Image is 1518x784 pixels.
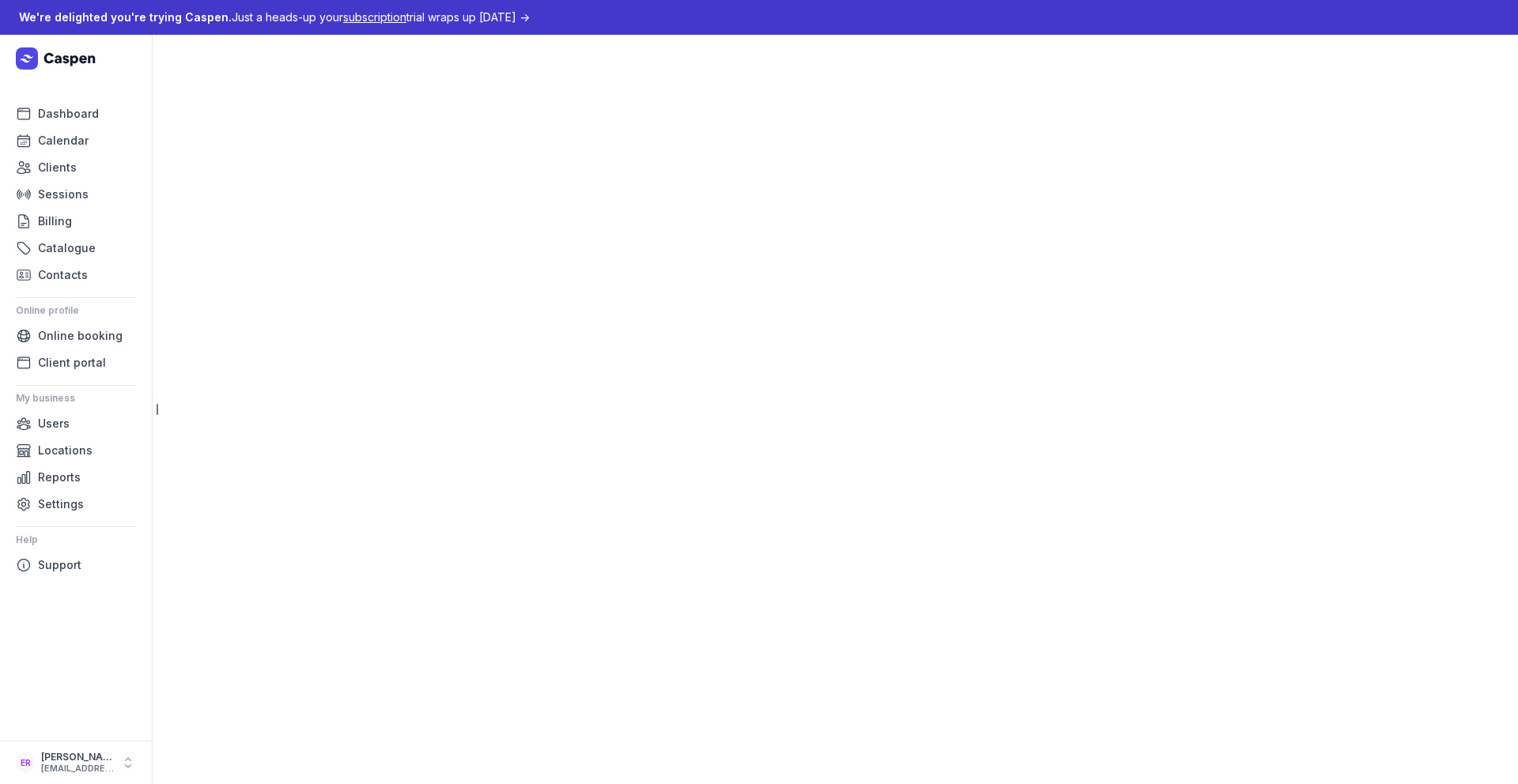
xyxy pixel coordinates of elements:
[38,556,81,575] span: Support
[343,10,406,24] span: subscription
[38,158,77,177] span: Clients
[41,763,114,775] div: [EMAIL_ADDRESS][DOMAIN_NAME]
[41,751,114,763] div: [PERSON_NAME]
[38,104,99,123] span: Dashboard
[38,131,89,150] span: Calendar
[16,527,136,552] div: Help
[38,495,84,514] span: Settings
[19,10,232,24] span: We're delighted you're trying Caspen.
[38,212,72,231] span: Billing
[19,8,530,27] div: Just a heads-up your trial wraps up [DATE] →
[38,326,123,345] span: Online booking
[38,266,88,285] span: Contacts
[38,468,81,487] span: Reports
[38,239,96,258] span: Catalogue
[21,753,31,772] span: ER
[38,414,70,433] span: Users
[38,185,89,204] span: Sessions
[16,298,136,323] div: Online profile
[16,386,136,411] div: My business
[38,441,93,460] span: Locations
[38,353,106,372] span: Client portal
